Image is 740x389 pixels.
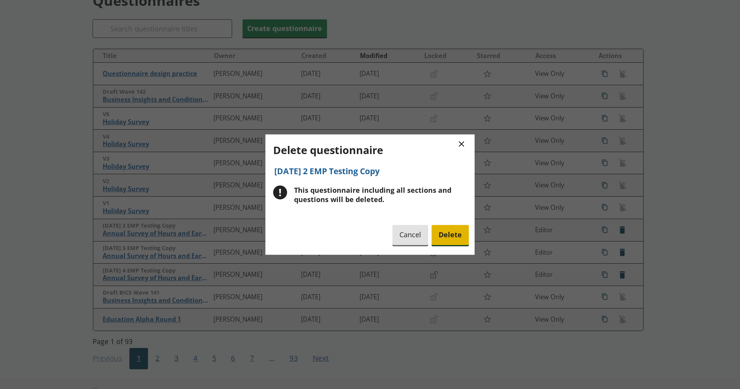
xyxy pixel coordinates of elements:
h2: Delete questionnaire [273,143,469,157]
h3: [DATE] 2 EMP Testing Copy [274,165,469,177]
button: × [454,135,469,153]
div: This questionnaire including all sections and questions will be deleted. [294,186,469,204]
button: Cancel [392,225,428,245]
button: Delete [432,225,469,245]
div: ! [273,186,287,200]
